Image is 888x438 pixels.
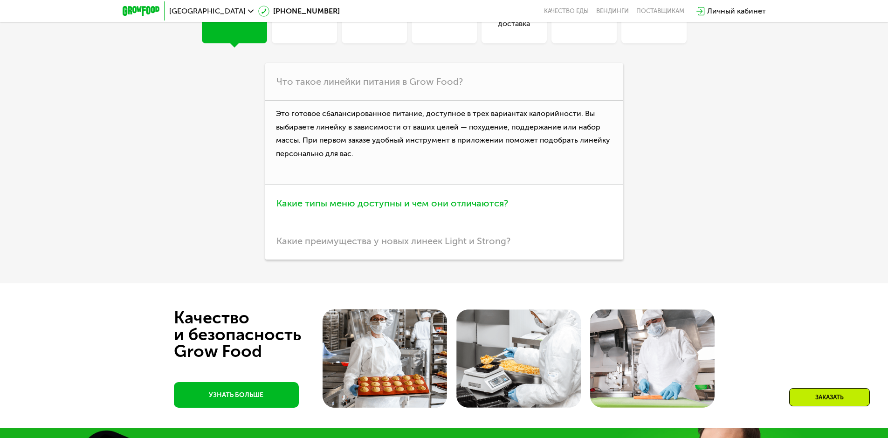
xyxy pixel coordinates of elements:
[636,7,684,15] div: поставщикам
[174,382,299,408] a: УЗНАТЬ БОЛЬШЕ
[276,235,510,246] span: Какие преимущества у новых линеек Light и Strong?
[789,388,870,406] div: Заказать
[707,6,766,17] div: Личный кабинет
[258,6,340,17] a: [PHONE_NUMBER]
[169,7,246,15] span: [GEOGRAPHIC_DATA]
[544,7,589,15] a: Качество еды
[276,76,463,87] span: Что такое линейки питания в Grow Food?
[174,309,336,360] div: Качество и безопасность Grow Food
[596,7,629,15] a: Вендинги
[276,198,508,209] span: Какие типы меню доступны и чем они отличаются?
[265,101,623,185] p: Это готовое сбалансированное питание, доступное в трех вариантах калорийности. Вы выбираете линей...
